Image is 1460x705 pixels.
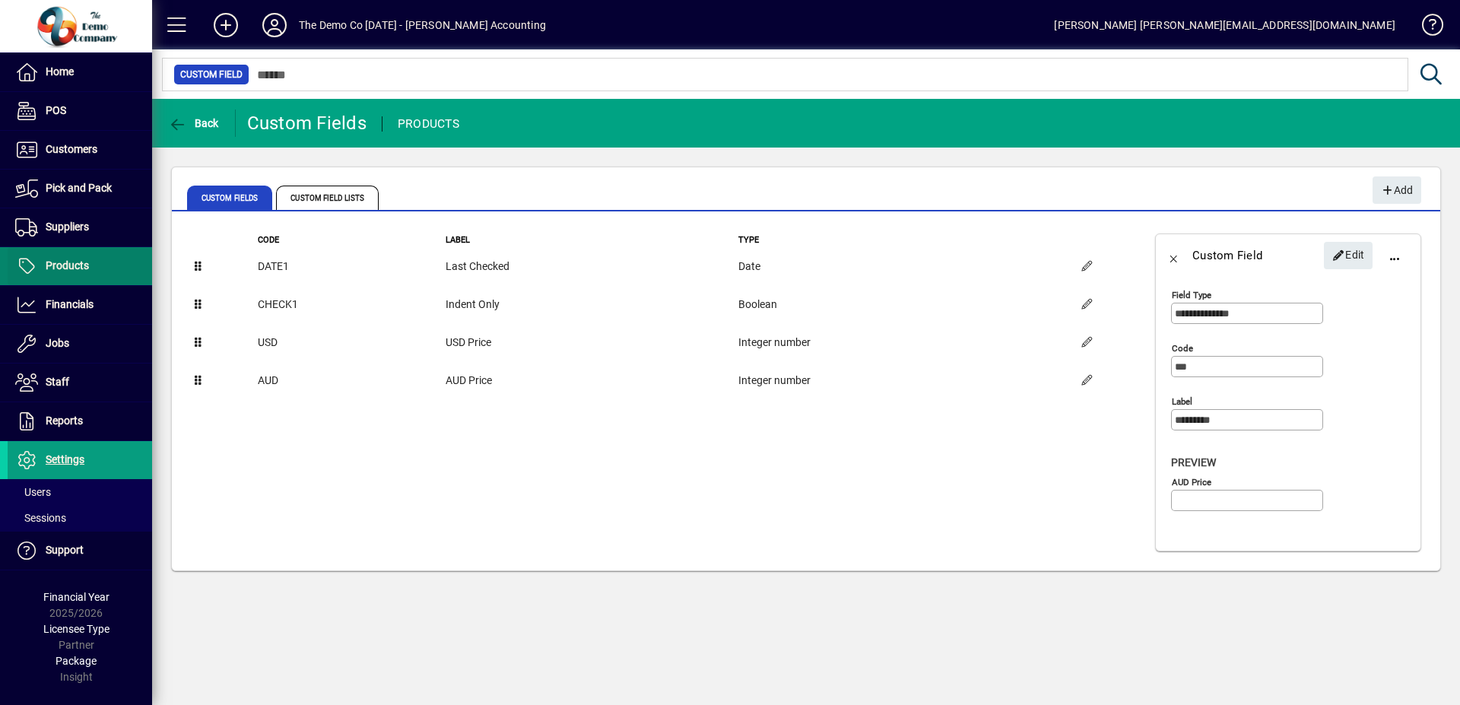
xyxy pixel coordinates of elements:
td: AUD [257,362,444,400]
span: Home [46,65,74,78]
a: POS [8,92,152,130]
button: Edit [1068,325,1105,361]
span: Products [46,259,89,272]
th: Code [257,233,444,248]
span: Add [1380,178,1413,203]
td: Date [738,248,1068,286]
td: Indent Only [445,286,738,324]
div: Custom Fields [247,111,367,135]
a: Suppliers [8,208,152,246]
span: Package [56,655,97,667]
a: Products [8,247,152,285]
a: Users [8,479,152,505]
span: Edit [1332,243,1365,268]
td: Last Checked [445,248,738,286]
a: Financials [8,286,152,324]
span: Users [15,486,51,498]
button: Edit [1324,242,1373,269]
div: Custom Field [1192,243,1262,268]
a: Jobs [8,325,152,363]
span: Customers [46,143,97,155]
span: Support [46,544,84,556]
td: Integer number [738,324,1068,362]
button: More options [1376,237,1413,274]
a: Support [8,532,152,570]
td: CHECK1 [257,286,444,324]
mat-label: Field type [1172,290,1211,300]
span: Preview [1171,456,1216,468]
div: PRODUCTS [398,112,459,136]
th: Type [738,233,1068,248]
button: Back [1156,237,1192,274]
a: Sessions [8,505,152,531]
span: Suppliers [46,221,89,233]
div: The Demo Co [DATE] - [PERSON_NAME] Accounting [299,13,546,37]
span: Staff [46,376,69,388]
span: Jobs [46,337,69,349]
button: Edit [1068,287,1105,323]
button: Add [1373,176,1421,204]
span: Financial Year [43,591,109,603]
button: Profile [250,11,299,39]
a: Pick and Pack [8,170,152,208]
mat-label: AUD Price [1172,477,1211,487]
td: DATE1 [257,248,444,286]
a: Customers [8,131,152,169]
th: Label [445,233,738,248]
mat-label: Code [1172,343,1193,354]
a: Home [8,53,152,91]
span: Sessions [15,512,66,524]
span: POS [46,104,66,116]
span: Pick and Pack [46,182,112,194]
span: Custom Field Lists [276,186,379,210]
a: Staff [8,364,152,402]
td: USD Price [445,324,738,362]
span: Custom Field [180,67,243,82]
span: Financials [46,298,94,310]
div: [PERSON_NAME] [PERSON_NAME][EMAIL_ADDRESS][DOMAIN_NAME] [1054,13,1395,37]
td: Boolean [738,286,1068,324]
a: Knowledge Base [1411,3,1441,52]
td: USD [257,324,444,362]
span: Settings [46,453,84,465]
a: Reports [8,402,152,440]
button: Edit [1068,249,1105,285]
button: Add [202,11,250,39]
button: Edit [1068,363,1105,399]
span: Licensee Type [43,623,109,635]
mat-label: Label [1172,396,1192,407]
td: AUD Price [445,362,738,400]
span: Reports [46,414,83,427]
span: Back [168,117,219,129]
app-page-header-button: Back [152,110,236,137]
button: Back [164,110,223,137]
span: Custom Fields [187,186,272,210]
td: Integer number [738,362,1068,400]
